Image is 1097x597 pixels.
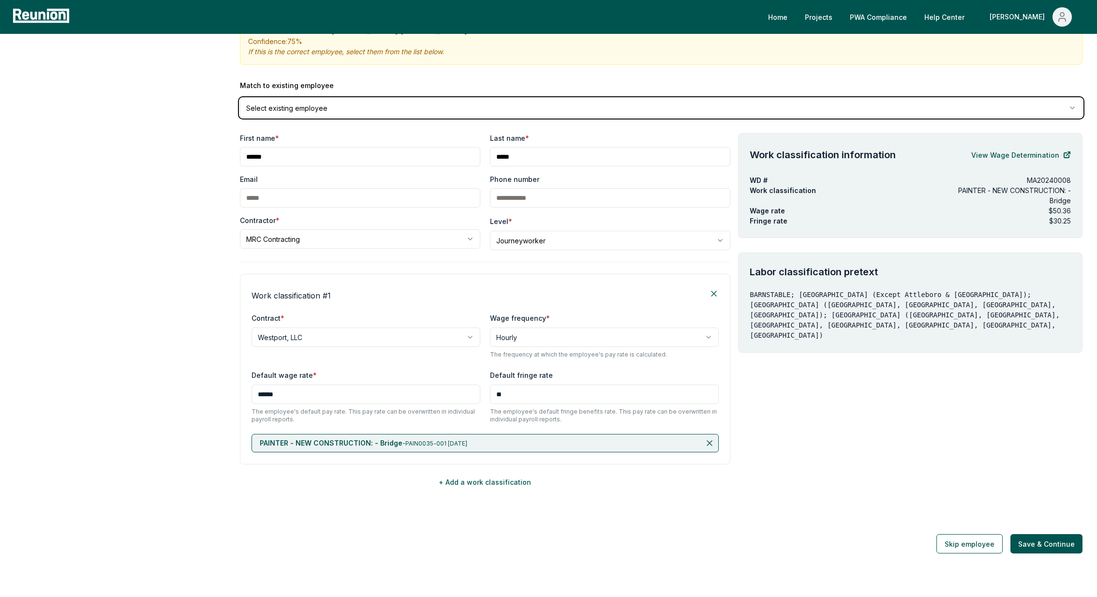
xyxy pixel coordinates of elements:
[990,7,1049,27] div: [PERSON_NAME]
[490,351,719,358] p: The frequency at which the employee's pay rate is calculated.
[260,439,402,447] span: PAINTER - NEW CONSTRUCTION: - Bridge
[760,7,1087,27] nav: Main
[1027,175,1071,185] p: MA20240008
[958,185,1071,206] p: PAINTER - NEW CONSTRUCTION: - Bridge
[240,215,280,225] label: Contractor
[490,371,553,379] label: Default fringe rate
[405,440,467,447] span: PAIN0035-001 [DATE]
[917,7,972,27] a: Help Center
[490,314,550,322] label: Wage frequency
[260,438,467,448] p: -
[240,174,258,184] label: Email
[936,534,1003,553] button: Skip employee
[252,408,480,423] p: The employee's default pay rate. This pay rate can be overwritten in individual payroll reports.
[750,206,785,216] p: Wage rate
[842,7,915,27] a: PWA Compliance
[252,290,331,301] h4: Work classification # 1
[760,7,795,27] a: Home
[490,174,539,184] label: Phone number
[750,216,787,226] p: Fringe rate
[490,408,719,423] p: The employee's default fringe benefits rate. This pay rate can be overwritten in individual payro...
[1010,534,1082,553] button: Save & Continue
[750,148,896,162] h4: Work classification information
[248,36,1074,46] p: Confidence: 75 %
[750,175,768,185] p: WD #
[1049,216,1071,226] p: $30.25
[750,185,942,195] p: Work classification
[1049,206,1071,216] p: $50.36
[248,46,1074,57] p: If this is the correct employee, select them from the list below.
[750,290,1071,341] p: BARNSTABLE; [GEOGRAPHIC_DATA] (Except Attleboro & [GEOGRAPHIC_DATA]); [GEOGRAPHIC_DATA] ([GEOGRAP...
[971,145,1071,164] a: View Wage Determination
[252,371,317,379] label: Default wage rate
[240,472,731,492] button: + Add a work classification
[490,133,529,143] label: Last name
[240,133,279,143] label: First name
[240,80,334,90] label: Match to existing employee
[750,265,1071,279] h4: Labor classification pretext
[797,7,840,27] a: Projects
[252,314,284,322] label: Contract
[982,7,1080,27] button: [PERSON_NAME]
[490,217,512,225] label: Level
